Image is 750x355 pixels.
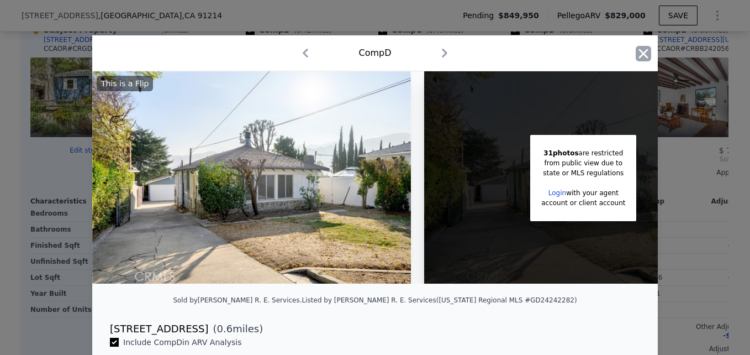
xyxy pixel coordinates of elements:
span: 31 photos [543,149,578,157]
a: Login [548,189,566,197]
div: account or client account [541,198,625,208]
span: 0.6 [217,323,233,335]
div: are restricted [541,148,625,158]
div: Listed by [PERSON_NAME] R. E. Services ([US_STATE] Regional MLS #GD24242282) [302,296,577,304]
div: Comp D [358,46,391,60]
div: Sold by [PERSON_NAME] R. E. Services . [173,296,302,304]
div: from public view due to [541,158,625,168]
div: [STREET_ADDRESS] [110,321,208,337]
img: Property Img [92,71,411,284]
span: ( miles) [208,321,263,337]
span: Include Comp D in ARV Analysis [119,338,246,347]
span: with your agent [566,189,619,197]
div: This is a Flip [97,76,153,91]
div: state or MLS regulations [541,168,625,178]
